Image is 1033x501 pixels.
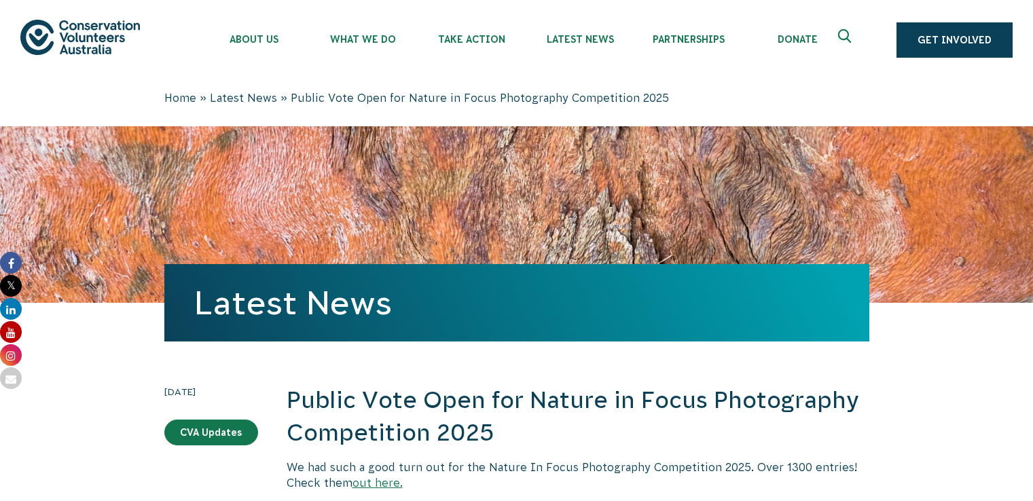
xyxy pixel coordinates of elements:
span: Expand search box [838,29,855,51]
span: Partnerships [634,34,743,45]
a: Latest News [210,92,277,104]
span: » [280,92,287,104]
span: Donate [743,34,852,45]
span: Take Action [417,34,526,45]
a: Home [164,92,196,104]
a: out here. [352,477,403,489]
img: logo.svg [20,20,140,54]
a: Latest News [194,284,392,321]
p: We had such a good turn out for the Nature In Focus Photography Competition 2025. Over 1300 entri... [287,460,869,490]
span: » [200,92,206,104]
span: Public Vote Open for Nature in Focus Photography Competition 2025 [291,92,669,104]
time: [DATE] [164,384,258,399]
span: About Us [200,34,308,45]
a: Get Involved [896,22,1013,58]
button: Expand search box Close search box [830,24,863,56]
span: Latest News [526,34,634,45]
span: What We Do [308,34,417,45]
h2: Public Vote Open for Nature in Focus Photography Competition 2025 [287,384,869,449]
a: CVA Updates [164,420,258,445]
